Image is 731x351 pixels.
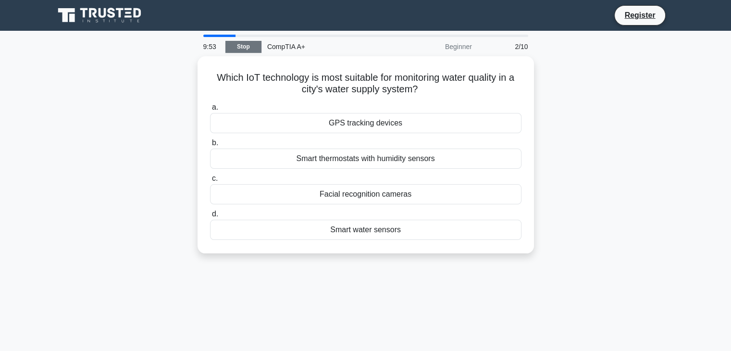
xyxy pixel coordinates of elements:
[198,37,225,56] div: 9:53
[619,9,661,21] a: Register
[394,37,478,56] div: Beginner
[210,184,521,204] div: Facial recognition cameras
[210,220,521,240] div: Smart water sensors
[212,138,218,147] span: b.
[209,72,522,96] h5: Which IoT technology is most suitable for monitoring water quality in a city's water supply system?
[210,113,521,133] div: GPS tracking devices
[478,37,534,56] div: 2/10
[212,174,218,182] span: c.
[212,103,218,111] span: a.
[212,210,218,218] span: d.
[225,41,261,53] a: Stop
[210,149,521,169] div: Smart thermostats with humidity sensors
[261,37,394,56] div: CompTIA A+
